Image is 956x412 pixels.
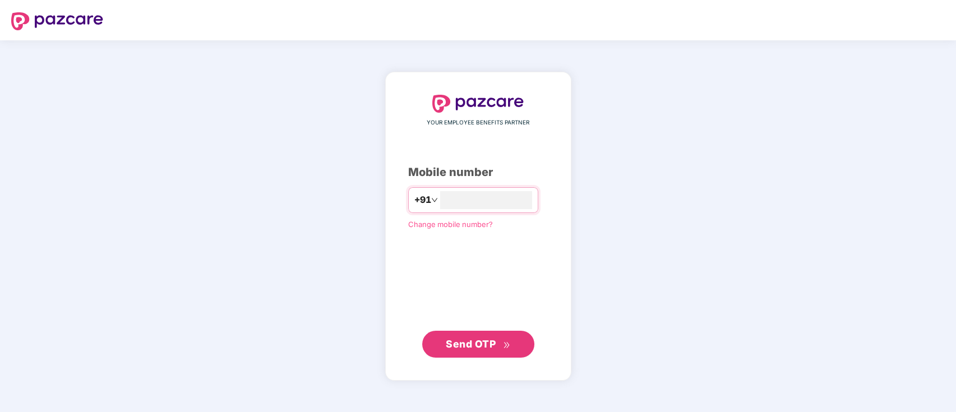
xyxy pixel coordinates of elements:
[427,118,529,127] span: YOUR EMPLOYEE BENEFITS PARTNER
[422,331,534,358] button: Send OTPdouble-right
[408,220,493,229] a: Change mobile number?
[431,197,438,203] span: down
[503,341,510,349] span: double-right
[414,193,431,207] span: +91
[11,12,103,30] img: logo
[432,95,524,113] img: logo
[408,164,548,181] div: Mobile number
[446,338,496,350] span: Send OTP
